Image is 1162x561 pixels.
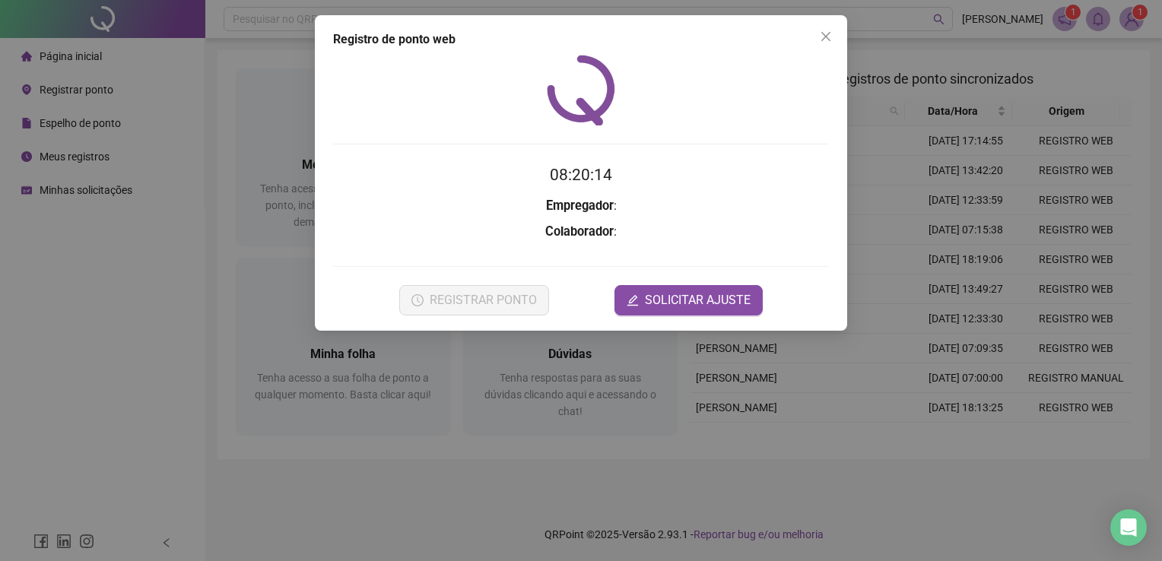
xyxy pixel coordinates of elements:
[820,30,832,43] span: close
[547,55,615,125] img: QRPoint
[614,285,763,315] button: editSOLICITAR AJUSTE
[814,24,838,49] button: Close
[333,196,829,216] h3: :
[399,285,549,315] button: REGISTRAR PONTO
[627,294,639,306] span: edit
[546,198,614,213] strong: Empregador
[333,222,829,242] h3: :
[550,166,612,184] time: 08:20:14
[545,224,614,239] strong: Colaborador
[1110,509,1147,546] div: Open Intercom Messenger
[333,30,829,49] div: Registro de ponto web
[645,291,751,309] span: SOLICITAR AJUSTE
